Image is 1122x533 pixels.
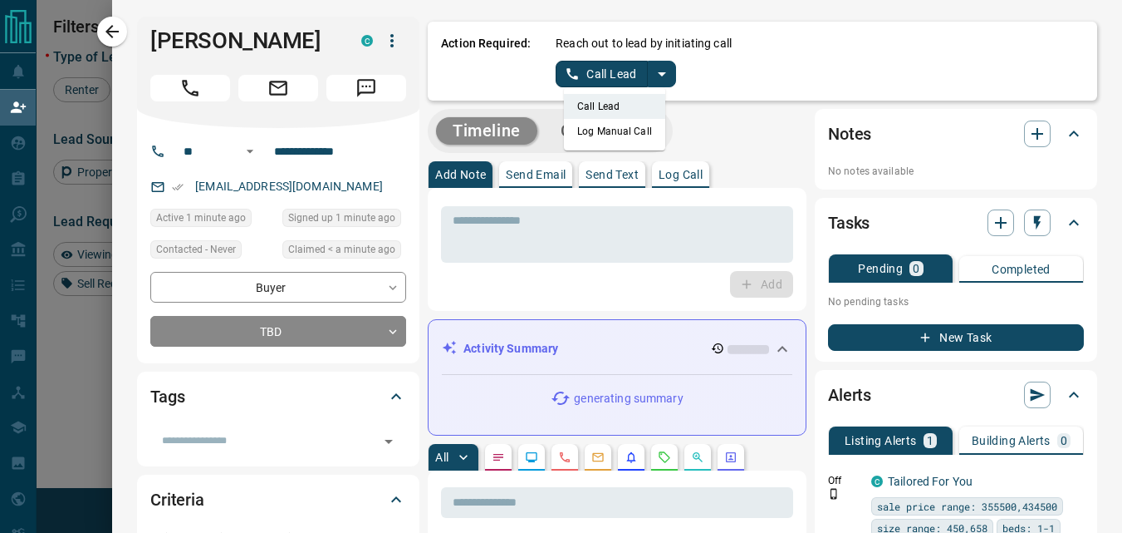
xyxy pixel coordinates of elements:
div: Activity Summary [442,333,792,364]
span: Message [326,75,406,101]
button: Campaigns [544,117,664,145]
p: Pending [858,263,903,274]
button: New Task [828,324,1084,351]
div: Criteria [150,480,406,520]
button: Timeline [436,117,537,145]
p: 0 [913,263,919,274]
h2: Tasks [828,210,870,236]
p: Building Alerts [972,435,1051,447]
p: Send Text [585,169,639,180]
div: split button [556,61,676,87]
button: Open [240,141,260,161]
p: Add Note [435,169,486,180]
p: All [435,452,448,463]
div: Mon Sep 15 2025 [150,209,274,232]
p: No notes available [828,164,1084,179]
h2: Tags [150,383,184,410]
p: Listing Alerts [845,435,917,447]
div: TBD [150,316,406,347]
svg: Push Notification Only [828,488,840,500]
div: condos.ca [871,476,883,487]
a: Tailored For You [888,475,973,488]
button: Call Lead [556,61,648,87]
a: [EMAIL_ADDRESS][DOMAIN_NAME] [195,180,383,193]
li: Call Lead [564,94,665,119]
span: Call [150,75,230,101]
span: Contacted - Never [156,241,236,258]
h2: Alerts [828,382,871,408]
div: Alerts [828,375,1084,415]
svg: Calls [558,451,571,464]
p: generating summary [574,390,683,407]
div: Tags [150,377,406,417]
p: Off [828,473,861,488]
p: 0 [1061,435,1067,447]
h2: Notes [828,121,871,147]
div: Mon Sep 15 2025 [282,240,406,264]
svg: Notes [492,451,505,464]
svg: Email Verified [172,181,184,193]
span: Claimed < a minute ago [288,241,395,258]
p: Activity Summary [463,340,558,358]
span: Signed up 1 minute ago [288,210,395,226]
p: Action Required: [441,35,531,87]
svg: Emails [591,451,605,464]
div: Mon Sep 15 2025 [282,209,406,232]
h1: [PERSON_NAME] [150,27,336,54]
h2: Criteria [150,486,204,513]
span: Email [238,75,318,101]
svg: Listing Alerts [625,451,638,464]
p: 1 [927,435,933,447]
div: Notes [828,114,1084,154]
div: condos.ca [361,35,373,47]
svg: Agent Actions [724,451,737,464]
span: sale price range: 355500,434500 [877,498,1057,515]
svg: Opportunities [691,451,704,464]
div: Tasks [828,203,1084,243]
svg: Lead Browsing Activity [525,451,538,464]
p: Log Call [659,169,703,180]
p: Send Email [506,169,566,180]
button: Open [377,430,400,453]
p: Reach out to lead by initiating call [556,35,732,52]
span: Active 1 minute ago [156,210,246,226]
p: Completed [992,264,1051,275]
div: Buyer [150,272,406,303]
li: Log Manual Call [564,119,665,144]
svg: Requests [658,451,671,464]
p: No pending tasks [828,289,1084,314]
